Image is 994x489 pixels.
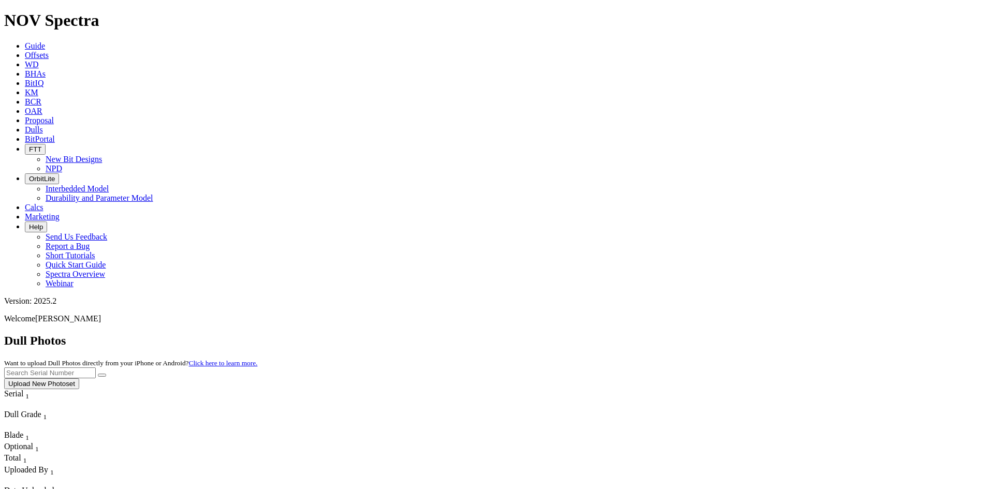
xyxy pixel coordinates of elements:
[4,334,990,348] h2: Dull Photos
[25,392,29,400] sub: 1
[25,88,38,97] a: KM
[25,221,47,232] button: Help
[4,453,40,465] div: Total Sort None
[46,164,62,173] a: NPD
[46,251,95,260] a: Short Tutorials
[4,431,40,442] div: Blade Sort None
[25,144,46,155] button: FTT
[4,453,21,462] span: Total
[25,431,29,439] span: Sort None
[4,401,48,410] div: Column Menu
[4,410,77,421] div: Dull Grade Sort None
[46,242,90,250] a: Report a Bug
[4,431,40,442] div: Sort None
[29,175,55,183] span: OrbitLite
[25,135,55,143] a: BitPortal
[25,79,43,87] a: BitIQ
[4,359,257,367] small: Want to upload Dull Photos directly from your iPhone or Android?
[46,260,106,269] a: Quick Start Guide
[35,445,39,453] sub: 1
[189,359,258,367] a: Click here to learn more.
[4,389,48,401] div: Serial Sort None
[4,410,41,419] span: Dull Grade
[46,155,102,164] a: New Bit Designs
[43,410,47,419] span: Sort None
[25,51,49,60] a: Offsets
[4,465,102,477] div: Uploaded By Sort None
[4,453,40,465] div: Sort None
[4,477,102,486] div: Column Menu
[46,194,153,202] a: Durability and Parameter Model
[4,410,77,431] div: Sort None
[46,270,105,278] a: Spectra Overview
[25,389,29,398] span: Sort None
[50,465,54,474] span: Sort None
[4,442,33,451] span: Optional
[35,314,101,323] span: [PERSON_NAME]
[43,413,47,421] sub: 1
[46,279,74,288] a: Webinar
[4,367,96,378] input: Search Serial Number
[4,465,102,486] div: Sort None
[25,60,39,69] a: WD
[23,453,27,462] span: Sort None
[25,69,46,78] a: BHAs
[46,184,109,193] a: Interbedded Model
[4,11,990,30] h1: NOV Spectra
[35,442,39,451] span: Sort None
[50,468,54,476] sub: 1
[4,378,79,389] button: Upload New Photoset
[25,212,60,221] a: Marketing
[4,389,48,410] div: Sort None
[25,434,29,441] sub: 1
[25,173,59,184] button: OrbitLite
[25,41,45,50] a: Guide
[4,389,23,398] span: Serial
[25,125,43,134] a: Dulls
[29,145,41,153] span: FTT
[4,421,77,431] div: Column Menu
[25,203,43,212] a: Calcs
[4,297,990,306] div: Version: 2025.2
[25,116,54,125] a: Proposal
[25,107,42,115] a: OAR
[29,223,43,231] span: Help
[4,314,990,323] p: Welcome
[4,465,48,474] span: Uploaded By
[4,442,40,453] div: Optional Sort None
[23,457,27,465] sub: 1
[46,232,107,241] a: Send Us Feedback
[25,97,41,106] a: BCR
[4,442,40,453] div: Sort None
[4,431,23,439] span: Blade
